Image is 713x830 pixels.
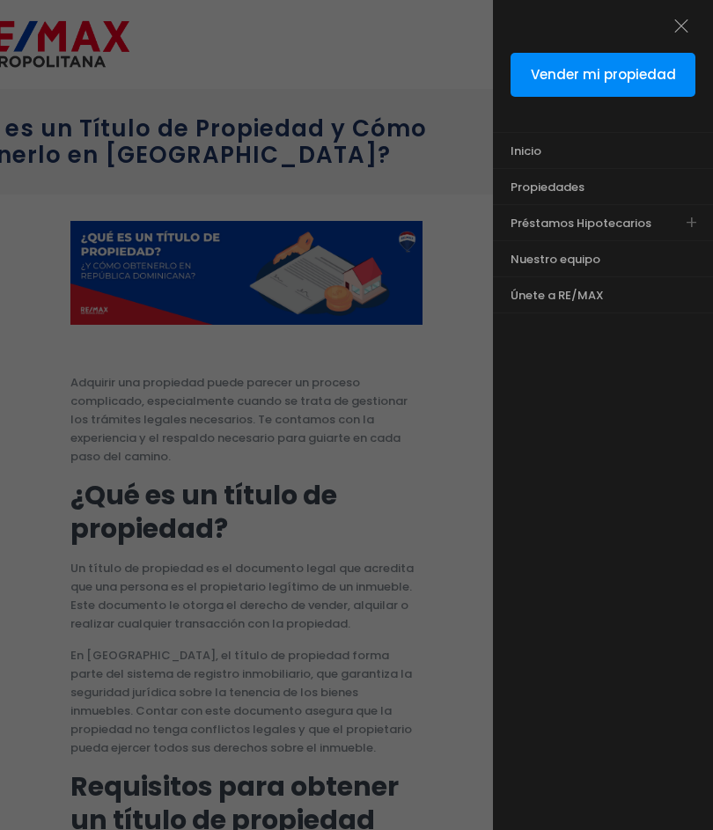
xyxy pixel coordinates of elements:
a: Toggle submenu [673,205,709,240]
a: Vender mi propiedad [511,53,695,97]
a: Propiedades [493,169,669,204]
nav: Main menu [493,132,713,313]
span: Nuestro equipo [511,251,600,268]
a: Únete a RE/MAX [493,277,669,312]
span: Propiedades [511,179,584,195]
a: Préstamos Hipotecarios [493,205,669,240]
span: Inicio [511,143,541,159]
a: Inicio [493,133,669,168]
span: Únete a RE/MAX [511,287,604,304]
div: main menu [493,132,713,313]
a: Nuestro equipo [493,241,669,276]
a: menu close icon [672,11,702,41]
span: Préstamos Hipotecarios [511,215,651,231]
